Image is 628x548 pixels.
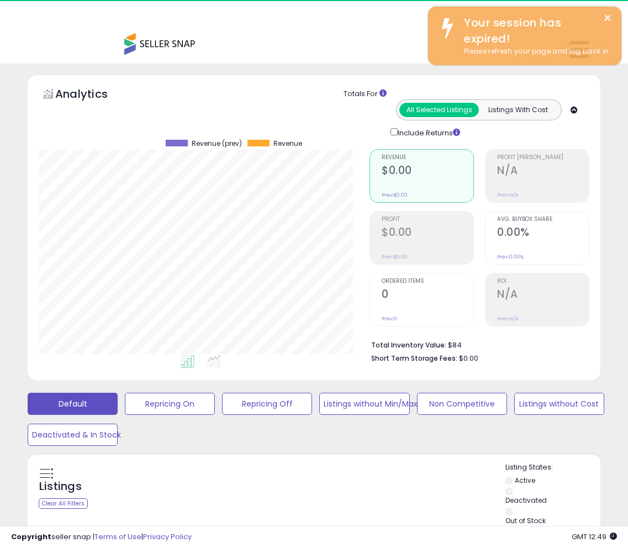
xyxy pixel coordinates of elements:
h5: Listings [39,479,82,494]
button: Deactivated & In Stock [28,424,118,446]
button: Listings without Min/Max [319,393,409,415]
span: Revenue [273,140,302,147]
a: Terms of Use [94,531,141,542]
small: Prev: $0.00 [382,254,408,260]
button: All Selected Listings [399,103,479,117]
label: Deactivated [505,496,547,505]
span: 2025-10-10 12:49 GMT [572,531,617,542]
div: Include Returns [382,126,473,139]
h5: Analytics [55,86,129,104]
h2: N/A [497,164,589,179]
small: Prev: N/A [497,315,519,322]
small: Prev: 0 [382,315,397,322]
small: Prev: $0.00 [382,192,408,198]
h2: $0.00 [382,226,473,241]
span: ROI [497,278,589,284]
div: Clear All Filters [39,498,88,509]
span: Avg. Buybox Share [497,217,589,223]
button: Listings without Cost [514,393,604,415]
strong: Copyright [11,531,51,542]
b: Short Term Storage Fees: [371,354,457,363]
span: Revenue [382,155,473,161]
div: Totals For [344,89,592,99]
span: Revenue (prev) [192,140,242,147]
a: Privacy Policy [143,531,192,542]
span: Ordered Items [382,278,473,284]
li: $84 [371,338,581,351]
small: Prev: N/A [497,192,519,198]
div: seller snap | | [11,532,192,542]
span: Profit [PERSON_NAME] [497,155,589,161]
h2: $0.00 [382,164,473,179]
b: Total Inventory Value: [371,340,446,350]
button: Non Competitive [417,393,507,415]
h2: 0 [382,288,473,303]
button: Repricing On [125,393,215,415]
small: Prev: 0.00% [497,254,524,260]
span: $0.00 [459,353,478,363]
span: Profit [382,217,473,223]
div: Your session has expired! [456,15,613,46]
h2: 0.00% [497,226,589,241]
h2: N/A [497,288,589,303]
button: Default [28,393,118,415]
p: Listing States: [505,462,600,473]
div: Please refresh your page and log back in [456,46,613,57]
label: Active [515,476,535,485]
button: Listings With Cost [478,103,558,117]
button: Repricing Off [222,393,312,415]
